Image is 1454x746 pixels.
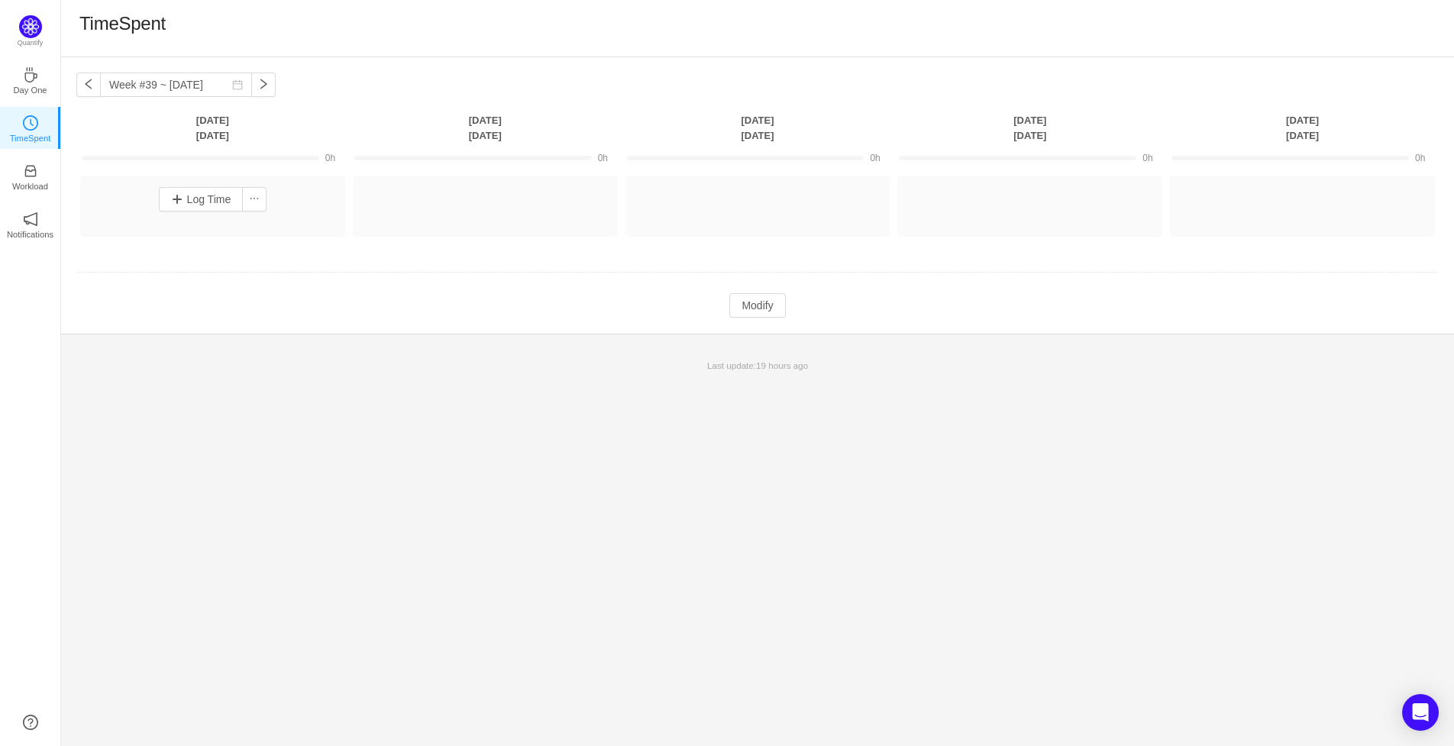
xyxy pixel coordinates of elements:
span: 0h [1142,153,1152,163]
p: TimeSpent [10,131,51,145]
i: icon: clock-circle [23,115,38,131]
p: Day One [13,83,47,97]
button: icon: right [251,73,276,97]
button: icon: ellipsis [242,187,267,212]
a: icon: notificationNotifications [23,216,38,231]
p: Quantify [18,38,44,49]
div: Open Intercom Messenger [1402,694,1439,731]
i: icon: notification [23,212,38,227]
span: 0h [325,153,335,163]
input: Select a week [100,73,252,97]
i: icon: calendar [232,79,243,90]
th: [DATE] [DATE] [622,112,894,144]
img: Quantify [19,15,42,38]
i: icon: coffee [23,67,38,82]
span: 0h [1415,153,1425,163]
th: [DATE] [DATE] [893,112,1166,144]
p: Notifications [7,228,53,241]
span: 19 hours ago [756,360,808,370]
span: Last update: [707,360,808,370]
a: icon: inboxWorkload [23,168,38,183]
button: Modify [729,293,785,318]
i: icon: inbox [23,163,38,179]
a: icon: question-circle [23,715,38,730]
button: icon: left [76,73,101,97]
span: 0h [598,153,608,163]
th: [DATE] [DATE] [1166,112,1439,144]
th: [DATE] [DATE] [349,112,622,144]
button: Log Time [159,187,244,212]
p: Workload [12,179,48,193]
th: [DATE] [DATE] [76,112,349,144]
a: icon: clock-circleTimeSpent [23,120,38,135]
span: 0h [870,153,880,163]
a: icon: coffeeDay One [23,72,38,87]
h1: TimeSpent [79,12,166,35]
